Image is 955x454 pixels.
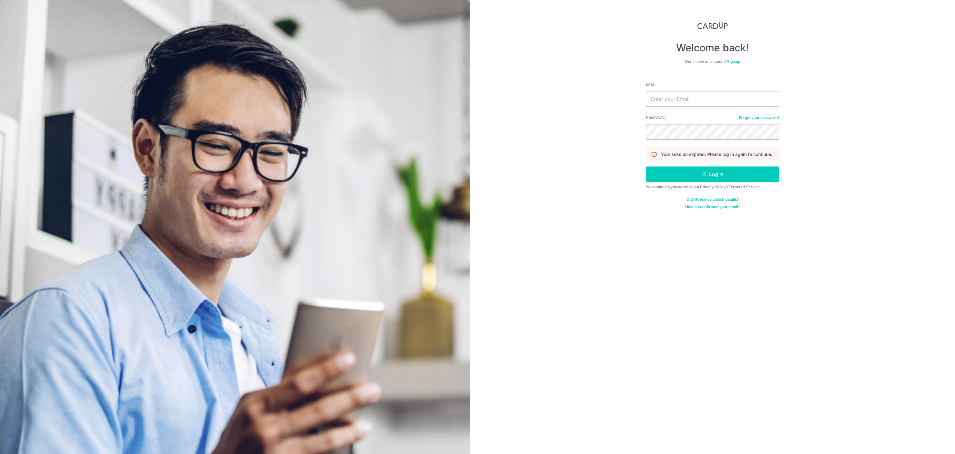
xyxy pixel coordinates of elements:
[700,185,726,189] a: Privacy Policy
[646,166,779,182] button: Log in
[697,22,728,29] img: CardUp Logo
[646,42,779,54] h4: Welcome back!
[739,115,779,120] a: Forgot your password?
[661,151,772,157] p: Your session expired. Please log in again to continue.
[646,185,779,190] div: By continuing you agree to our &
[727,59,740,64] a: Sign up
[646,91,779,107] input: Enter your Email
[646,59,779,64] div: Don’t have an account?
[687,197,739,202] a: Didn't receive unlock details?
[729,185,760,189] a: Terms Of Service
[646,114,666,120] label: Password
[646,81,656,87] label: Email
[685,204,740,209] a: Haven't confirmed your email?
